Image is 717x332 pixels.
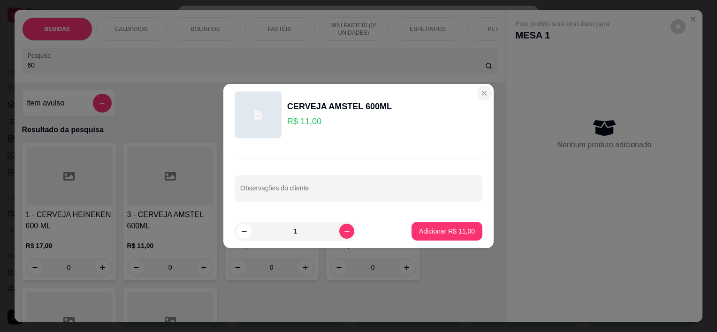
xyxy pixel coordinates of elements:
p: R$ 11,00 [287,115,392,128]
div: CERVEJA AMSTEL 600ML [287,100,392,113]
button: Adicionar R$ 11,00 [412,222,482,241]
button: Close [477,86,492,101]
input: Observações do cliente [240,187,477,196]
button: increase-product-quantity [339,224,354,239]
p: Adicionar R$ 11,00 [419,226,475,236]
button: decrease-product-quantity [236,224,252,239]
